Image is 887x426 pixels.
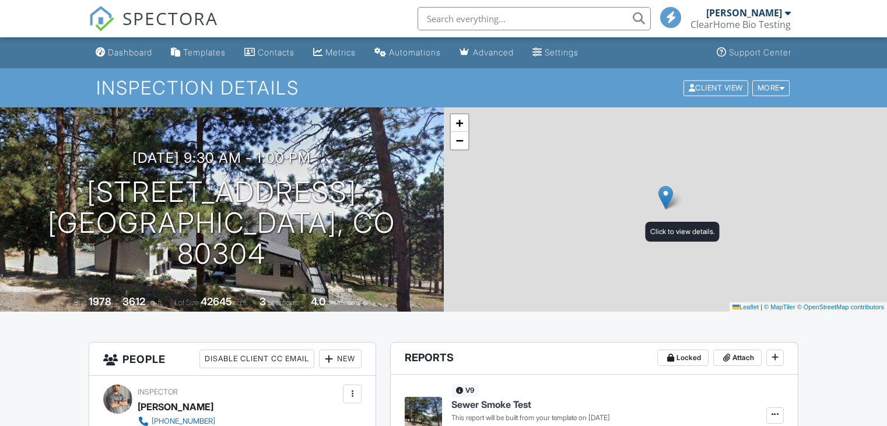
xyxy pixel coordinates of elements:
[138,398,213,415] div: [PERSON_NAME]
[258,47,295,57] div: Contacts
[451,132,468,149] a: Zoom out
[752,80,790,96] div: More
[455,42,518,64] a: Advanced
[240,42,299,64] a: Contacts
[89,343,376,376] h3: People
[138,387,178,396] span: Inspector
[658,186,673,209] img: Marker
[89,6,114,32] img: The Best Home Inspection Software - Spectora
[325,47,356,57] div: Metrics
[74,298,87,307] span: Built
[234,298,248,307] span: sq.ft.
[19,177,425,269] h1: [STREET_ADDRESS] [GEOGRAPHIC_DATA], CO 80304
[712,42,796,64] a: Support Center
[683,80,748,96] div: Client View
[797,303,884,310] a: © OpenStreetMap contributors
[455,133,463,148] span: −
[455,116,463,130] span: +
[166,42,230,64] a: Templates
[108,47,152,57] div: Dashboard
[729,47,791,57] div: Support Center
[690,19,791,30] div: ClearHome Bio Testing
[89,16,218,40] a: SPECTORA
[122,6,218,30] span: SPECTORA
[96,78,791,98] h1: Inspection Details
[418,7,651,30] input: Search everything...
[122,295,145,308] div: 3612
[152,417,215,426] div: [PHONE_NUMBER]
[473,47,514,57] div: Advanced
[370,42,446,64] a: Automations (Basic)
[183,47,226,57] div: Templates
[764,303,795,310] a: © MapTiler
[132,150,311,166] h3: [DATE] 9:30 am - 1:00 pm
[706,7,782,19] div: [PERSON_NAME]
[528,42,583,64] a: Settings
[201,295,232,308] div: 42645
[268,298,300,307] span: bedrooms
[760,303,762,310] span: |
[682,83,751,92] a: Client View
[732,303,759,310] a: Leaflet
[91,42,157,64] a: Dashboard
[174,298,199,307] span: Lot Size
[451,114,468,132] a: Zoom in
[199,350,314,368] div: Disable Client CC Email
[311,295,325,308] div: 4.0
[545,47,579,57] div: Settings
[389,47,441,57] div: Automations
[327,298,360,307] span: bathrooms
[308,42,360,64] a: Metrics
[260,295,266,308] div: 3
[319,350,362,368] div: New
[147,298,163,307] span: sq. ft.
[89,295,111,308] div: 1978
